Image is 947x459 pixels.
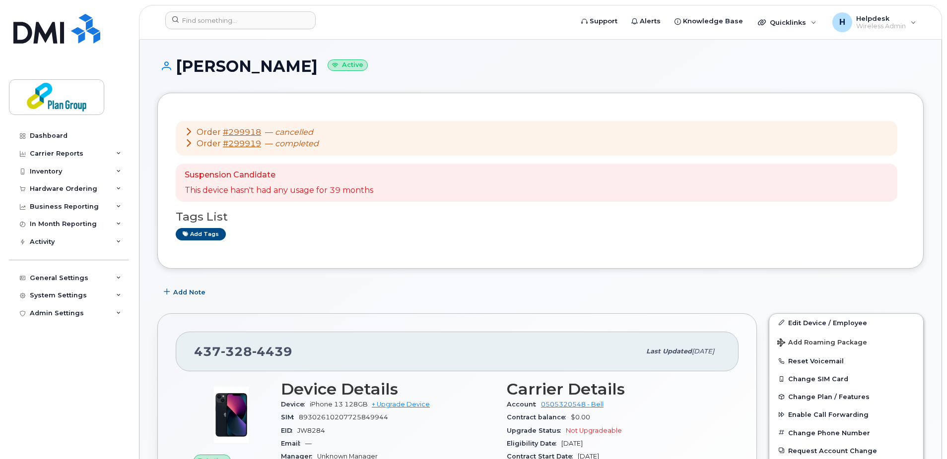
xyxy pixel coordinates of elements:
span: Device [281,401,310,408]
h3: Tags List [176,211,905,223]
span: Order [197,127,221,137]
span: [DATE] [561,440,583,447]
span: SIM [281,413,299,421]
button: Change Plan / Features [769,388,923,405]
a: Add tags [176,228,226,240]
h3: Device Details [281,380,495,398]
span: 328 [221,344,252,359]
span: Change Plan / Features [788,393,870,401]
span: Add Roaming Package [777,339,867,348]
a: #299919 [223,139,261,148]
span: — [265,127,313,137]
h3: Carrier Details [507,380,721,398]
h1: [PERSON_NAME] [157,57,924,75]
span: Not Upgradeable [566,427,622,434]
span: Enable Call Forwarding [788,411,869,418]
span: iPhone 13 128GB [310,401,368,408]
p: Suspension Candidate [185,170,373,181]
button: Change Phone Number [769,424,923,442]
p: This device hasn't had any usage for 39 months [185,185,373,196]
span: 4439 [252,344,292,359]
span: Add Note [173,287,205,297]
span: Email [281,440,305,447]
span: 437 [194,344,292,359]
span: Last updated [646,347,692,355]
span: $0.00 [571,413,590,421]
span: 89302610207725849944 [299,413,388,421]
a: + Upgrade Device [372,401,430,408]
button: Enable Call Forwarding [769,405,923,423]
span: — [265,139,319,148]
em: completed [275,139,319,148]
button: Change SIM Card [769,370,923,388]
a: 0505320548 - Bell [541,401,604,408]
button: Add Note [157,284,214,301]
button: Add Roaming Package [769,332,923,352]
span: Contract balance [507,413,571,421]
em: cancelled [275,127,313,137]
span: Upgrade Status [507,427,566,434]
span: [DATE] [692,347,714,355]
span: Order [197,139,221,148]
span: Eligibility Date [507,440,561,447]
span: EID [281,427,297,434]
a: #299918 [223,127,261,137]
span: — [305,440,312,447]
button: Reset Voicemail [769,352,923,370]
img: image20231002-3703462-1ig824h.jpeg [202,385,261,445]
span: JW8284 [297,427,325,434]
span: Account [507,401,541,408]
a: Edit Device / Employee [769,314,923,332]
small: Active [328,59,368,71]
